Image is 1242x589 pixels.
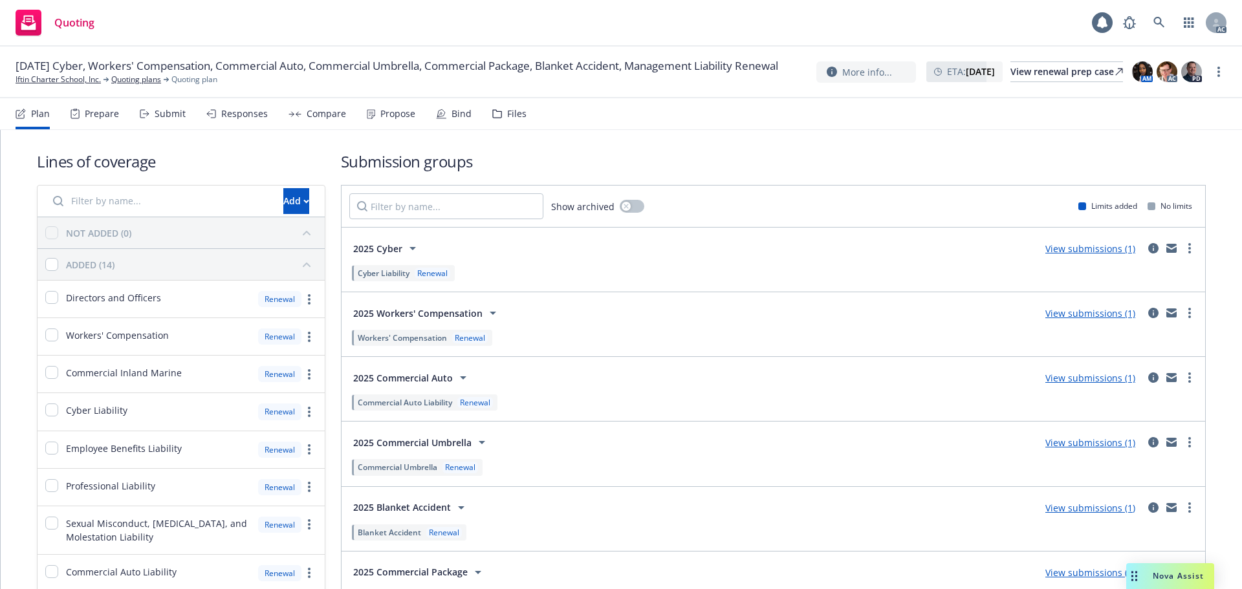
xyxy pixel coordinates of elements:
[349,365,475,391] button: 2025 Commercial Auto
[457,397,493,408] div: Renewal
[426,527,462,538] div: Renewal
[966,65,995,78] strong: [DATE]
[1182,241,1197,256] a: more
[258,479,301,495] div: Renewal
[816,61,916,83] button: More info...
[301,329,317,345] a: more
[353,565,468,579] span: 2025 Commercial Package
[85,109,119,119] div: Prepare
[111,74,161,85] a: Quoting plans
[507,109,527,119] div: Files
[31,109,50,119] div: Plan
[221,109,268,119] div: Responses
[1045,566,1135,579] a: View submissions (1)
[353,306,483,320] span: 2025 Workers' Compensation
[258,291,301,307] div: Renewal
[358,462,437,473] span: Commercial Umbrella
[452,109,472,119] div: Bind
[452,332,488,343] div: Renewal
[1211,64,1226,80] a: more
[66,479,155,493] span: Professional Liability
[1164,434,1179,450] a: mail
[1078,200,1137,211] div: Limits added
[341,151,1206,172] h1: Submission groups
[45,188,276,214] input: Filter by name...
[1153,570,1204,581] span: Nova Assist
[1045,242,1135,255] a: View submissions (1)
[66,258,114,272] div: ADDED (14)
[258,565,301,581] div: Renewal
[16,58,778,74] span: [DATE] Cyber, Workers' Compensation, Commercial Auto, Commercial Umbrella, Commercial Package, Bl...
[349,300,505,326] button: 2025 Workers' Compensation
[301,565,317,581] a: more
[353,242,402,255] span: 2025 Cyber
[1182,500,1197,515] a: more
[1146,434,1161,450] a: circleInformation
[66,517,250,544] span: Sexual Misconduct, [MEDICAL_DATA], and Molestation Liability
[1146,241,1161,256] a: circleInformation
[349,495,473,520] button: 2025 Blanket Accident
[1126,563,1142,589] div: Drag to move
[155,109,186,119] div: Submit
[307,109,346,119] div: Compare
[66,565,177,579] span: Commercial Auto Liability
[358,397,452,408] span: Commercial Auto Liability
[1182,370,1197,385] a: more
[1146,305,1161,321] a: circleInformation
[54,17,94,28] span: Quoting
[1045,436,1135,449] a: View submissions (1)
[1010,61,1123,82] a: View renewal prep case
[66,222,317,243] button: NOT ADDED (0)
[37,151,325,172] h1: Lines of coverage
[283,189,309,213] div: Add
[258,442,301,458] div: Renewal
[551,200,615,213] span: Show archived
[842,65,892,79] span: More info...
[1148,200,1192,211] div: No limits
[66,442,182,455] span: Employee Benefits Liability
[353,436,472,449] span: 2025 Commercial Umbrella
[358,527,421,538] span: Blanket Accident
[301,479,317,495] a: more
[301,292,317,307] a: more
[258,403,301,420] div: Renewal
[1045,372,1135,384] a: View submissions (1)
[301,442,317,457] a: more
[1164,305,1179,321] a: mail
[415,268,450,279] div: Renewal
[66,254,317,275] button: ADDED (14)
[1117,10,1142,36] a: Report a Bug
[349,235,424,261] button: 2025 Cyber
[1146,10,1172,36] a: Search
[1126,563,1214,589] button: Nova Assist
[1176,10,1202,36] a: Switch app
[353,371,453,385] span: 2025 Commercial Auto
[349,429,494,455] button: 2025 Commercial Umbrella
[1045,307,1135,319] a: View submissions (1)
[16,74,101,85] a: Iftin Charter School, Inc.
[1164,500,1179,515] a: mail
[1132,61,1153,82] img: photo
[353,500,451,514] span: 2025 Blanket Accident
[1182,434,1197,450] a: more
[1146,500,1161,515] a: circleInformation
[358,332,447,343] span: Workers' Compensation
[66,291,161,305] span: Directors and Officers
[301,404,317,420] a: more
[1146,370,1161,385] a: circleInformation
[358,268,409,279] span: Cyber Liability
[1157,61,1177,82] img: photo
[10,5,100,41] a: Quoting
[349,559,490,585] button: 2025 Commercial Package
[258,517,301,533] div: Renewal
[66,403,127,417] span: Cyber Liability
[66,328,169,342] span: Workers' Compensation
[258,366,301,382] div: Renewal
[1182,305,1197,321] a: more
[1164,370,1179,385] a: mail
[171,74,217,85] span: Quoting plan
[380,109,415,119] div: Propose
[442,462,478,473] div: Renewal
[947,65,995,78] span: ETA :
[349,193,543,219] input: Filter by name...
